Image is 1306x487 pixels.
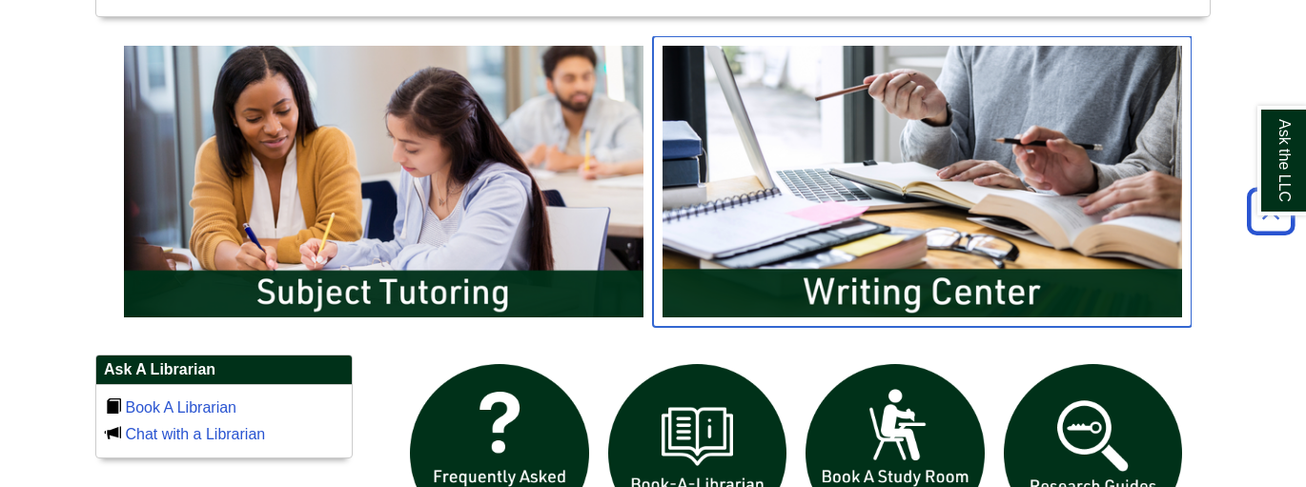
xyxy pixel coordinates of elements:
[114,36,1192,335] div: slideshow
[114,36,653,326] img: Subject Tutoring Information
[1240,198,1301,224] a: Back to Top
[125,399,236,416] a: Book A Librarian
[653,36,1192,326] img: Writing Center Information
[96,355,352,385] h2: Ask A Librarian
[125,426,265,442] a: Chat with a Librarian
